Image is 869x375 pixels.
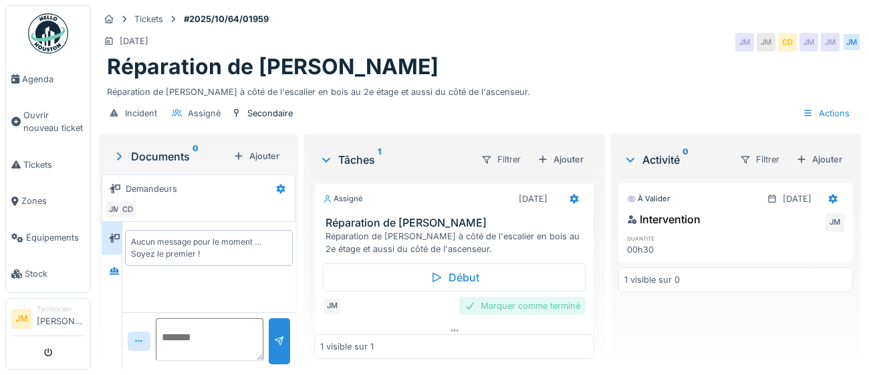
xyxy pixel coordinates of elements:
[532,150,589,168] div: Ajouter
[126,182,177,195] div: Demandeurs
[778,33,797,51] div: CD
[6,256,90,293] a: Stock
[323,297,342,316] div: JM
[624,152,729,168] div: Activité
[627,211,701,227] div: Intervention
[6,219,90,256] a: Équipements
[105,200,124,219] div: JM
[627,243,697,256] div: 00h30
[757,33,775,51] div: JM
[842,33,861,51] div: JM
[783,193,812,205] div: [DATE]
[797,104,856,123] div: Actions
[26,231,85,244] span: Équipements
[228,147,285,165] div: Ajouter
[624,273,680,286] div: 1 visible sur 0
[23,158,85,171] span: Tickets
[735,33,754,51] div: JM
[682,152,689,168] sup: 0
[23,109,85,134] span: Ouvrir nouveau ticket
[475,150,527,169] div: Filtrer
[791,150,848,168] div: Ajouter
[125,107,157,120] div: Incident
[326,217,588,229] h3: Réparation de [PERSON_NAME]
[734,150,785,169] div: Filtrer
[627,193,670,205] div: À valider
[6,183,90,220] a: Zones
[112,148,228,164] div: Documents
[11,309,31,329] li: JM
[107,54,439,80] h1: Réparation de [PERSON_NAME]
[320,152,470,168] div: Tâches
[11,304,85,336] a: JM Technicien[PERSON_NAME]
[323,263,586,291] div: Début
[118,200,137,219] div: CD
[326,230,588,255] div: Réparation de [PERSON_NAME] à côté de l'escalier en bois au 2e étage et aussi du côté de l'ascens...
[178,13,274,25] strong: #2025/10/64/01959
[826,213,844,232] div: JM
[247,107,293,120] div: Secondaire
[193,148,199,164] sup: 0
[131,236,287,260] div: Aucun message pour le moment … Soyez le premier !
[120,35,148,47] div: [DATE]
[6,98,90,147] a: Ouvrir nouveau ticket
[22,73,85,86] span: Agenda
[37,304,85,333] li: [PERSON_NAME]
[519,193,547,205] div: [DATE]
[320,340,374,353] div: 1 visible sur 1
[378,152,381,168] sup: 1
[21,195,85,207] span: Zones
[134,13,163,25] div: Tickets
[459,297,586,315] div: Marquer comme terminé
[323,193,363,205] div: Assigné
[6,61,90,98] a: Agenda
[28,13,68,53] img: Badge_color-CXgf-gQk.svg
[107,80,853,98] div: Réparation de [PERSON_NAME] à côté de l'escalier en bois au 2e étage et aussi du côté de l'ascens...
[627,234,697,243] h6: quantité
[37,304,85,314] div: Technicien
[188,107,221,120] div: Assigné
[799,33,818,51] div: JM
[25,267,85,280] span: Stock
[6,146,90,183] a: Tickets
[821,33,840,51] div: JM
